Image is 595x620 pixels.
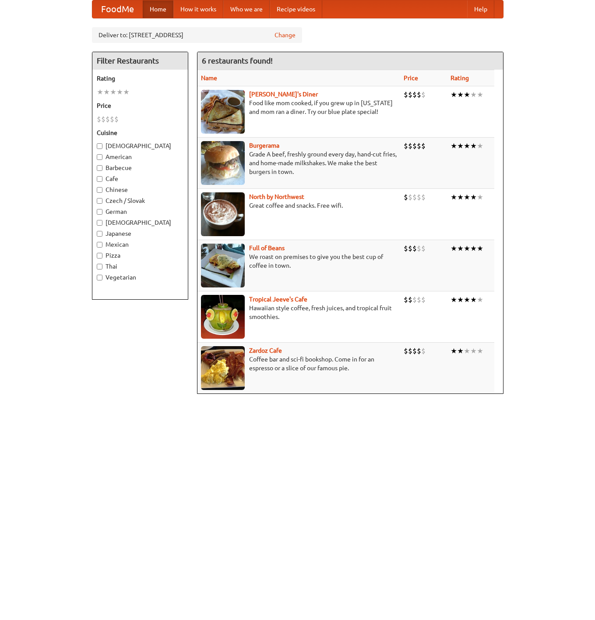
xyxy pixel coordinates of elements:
[202,57,273,65] ng-pluralize: 6 restaurants found!
[97,187,102,193] input: Chinese
[97,154,102,160] input: American
[417,346,421,356] li: $
[201,192,245,236] img: north.jpg
[470,90,477,99] li: ★
[404,244,408,253] li: $
[412,141,417,151] li: $
[477,346,483,356] li: ★
[421,346,426,356] li: $
[404,192,408,202] li: $
[464,346,470,356] li: ★
[201,355,397,372] p: Coffee bar and sci-fi bookshop. Come in for an espresso or a slice of our famous pie.
[110,87,116,97] li: ★
[457,244,464,253] li: ★
[417,192,421,202] li: $
[464,192,470,202] li: ★
[201,252,397,270] p: We roast on premises to give you the best cup of coffee in town.
[249,91,318,98] a: [PERSON_NAME]'s Diner
[97,240,183,249] label: Mexican
[97,142,183,150] label: [DEMOGRAPHIC_DATA]
[173,0,223,18] a: How it works
[408,295,412,305] li: $
[408,90,412,99] li: $
[97,262,183,271] label: Thai
[110,114,114,124] li: $
[249,244,285,252] b: Full of Beans
[412,295,417,305] li: $
[201,90,245,134] img: sallys.jpg
[408,141,412,151] li: $
[464,244,470,253] li: ★
[412,192,417,202] li: $
[201,295,245,339] img: jeeves.jpg
[97,176,102,182] input: Cafe
[97,152,183,161] label: American
[412,346,417,356] li: $
[97,273,183,282] label: Vegetarian
[97,220,102,226] input: [DEMOGRAPHIC_DATA]
[470,192,477,202] li: ★
[201,99,397,116] p: Food like mom cooked, if you grew up in [US_STATE] and mom ran a diner. Try our blue plate special!
[451,74,469,81] a: Rating
[408,244,412,253] li: $
[421,244,426,253] li: $
[451,192,457,202] li: ★
[223,0,270,18] a: Who we are
[101,114,106,124] li: $
[417,244,421,253] li: $
[451,141,457,151] li: ★
[103,87,110,97] li: ★
[417,141,421,151] li: $
[404,141,408,151] li: $
[201,150,397,176] p: Grade A beef, freshly ground every day, hand-cut fries, and home-made milkshakes. We make the bes...
[97,196,183,205] label: Czech / Slovak
[97,229,183,238] label: Japanese
[201,346,245,390] img: zardoz.jpg
[201,141,245,185] img: burgerama.jpg
[477,295,483,305] li: ★
[275,31,296,39] a: Change
[464,295,470,305] li: ★
[249,347,282,354] a: Zardoz Cafe
[201,304,397,321] p: Hawaiian style coffee, fresh juices, and tropical fruit smoothies.
[404,74,418,81] a: Price
[470,141,477,151] li: ★
[97,253,102,259] input: Pizza
[464,141,470,151] li: ★
[97,207,183,216] label: German
[201,201,397,210] p: Great coffee and snacks. Free wifi.
[412,244,417,253] li: $
[201,244,245,287] img: beans.jpg
[106,114,110,124] li: $
[97,251,183,260] label: Pizza
[408,192,412,202] li: $
[412,90,417,99] li: $
[457,295,464,305] li: ★
[467,0,494,18] a: Help
[97,114,101,124] li: $
[457,90,464,99] li: ★
[249,142,279,149] b: Burgerama
[114,114,119,124] li: $
[477,244,483,253] li: ★
[421,90,426,99] li: $
[464,90,470,99] li: ★
[97,74,183,83] h5: Rating
[477,90,483,99] li: ★
[97,264,102,269] input: Thai
[421,295,426,305] li: $
[97,242,102,248] input: Mexican
[249,296,307,303] a: Tropical Jeeve's Cafe
[417,295,421,305] li: $
[97,87,103,97] li: ★
[97,198,102,204] input: Czech / Slovak
[457,346,464,356] li: ★
[249,193,304,200] a: North by Northwest
[97,209,102,215] input: German
[451,90,457,99] li: ★
[451,244,457,253] li: ★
